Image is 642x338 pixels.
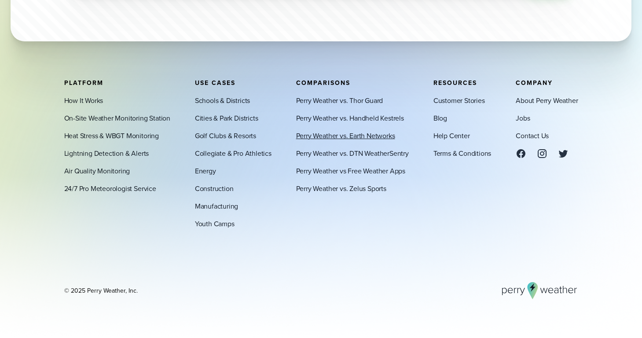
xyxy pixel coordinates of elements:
a: Collegiate & Pro Athletics [195,148,271,158]
a: Heat Stress & WBGT Monitoring [64,130,159,141]
span: Platform [64,78,103,87]
a: Blog [433,113,447,123]
a: Schools & Districts [195,95,250,106]
a: Cities & Park Districts [195,113,258,123]
a: Lightning Detection & Alerts [64,148,149,158]
a: Perry Weather vs. Zelus Sports [296,183,386,194]
a: Manufacturing [195,201,238,211]
a: Construction [195,183,234,194]
a: Contact Us [516,130,549,141]
a: Golf Clubs & Resorts [195,130,256,141]
a: Perry Weather vs. Earth Networks [296,130,395,141]
span: Use Cases [195,78,235,87]
a: On-Site Weather Monitoring Station [64,113,170,123]
a: Jobs [516,113,530,123]
a: Youth Camps [195,218,235,229]
a: Customer Stories [433,95,485,106]
a: Terms & Conditions [433,148,492,158]
span: Comparisons [296,78,350,87]
a: Perry Weather vs Free Weather Apps [296,165,405,176]
span: Company [516,78,553,87]
a: Perry Weather vs. DTN WeatherSentry [296,148,409,158]
a: Perry Weather vs. Thor Guard [296,95,383,106]
a: Help Center [433,130,470,141]
a: Energy [195,165,216,176]
a: About Perry Weather [516,95,578,106]
a: Perry Weather vs. Handheld Kestrels [296,113,404,123]
a: 24/7 Pro Meteorologist Service [64,183,156,194]
a: Air Quality Monitoring [64,165,130,176]
a: How It Works [64,95,103,106]
span: Resources [433,78,477,87]
div: © 2025 Perry Weather, Inc. [64,286,138,295]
